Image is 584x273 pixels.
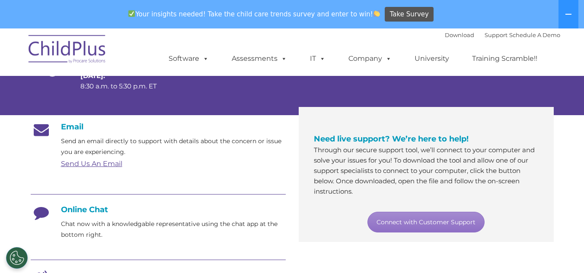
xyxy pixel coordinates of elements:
[6,247,28,269] button: Cookies Settings
[160,50,217,67] a: Software
[373,10,380,17] img: 👏
[485,31,507,38] a: Support
[314,145,539,197] p: Through our secure support tool, we’ll connect to your computer and solve your issues for you! To...
[301,50,334,67] a: IT
[61,160,122,168] a: Send Us An Email
[223,50,296,67] a: Assessments
[31,122,286,132] h4: Email
[24,29,111,72] img: ChildPlus by Procare Solutions
[445,31,474,38] a: Download
[31,205,286,214] h4: Online Chat
[125,6,384,22] span: Your insights needed! Take the child care trends survey and enter to win!
[406,50,458,67] a: University
[385,7,434,22] a: Take Survey
[390,7,429,22] span: Take Survey
[340,50,400,67] a: Company
[61,219,286,240] p: Chat now with a knowledgable representative using the chat app at the bottom right.
[509,31,560,38] a: Schedule A Demo
[463,50,546,67] a: Training Scramble!!
[61,136,286,157] p: Send an email directly to support with details about the concern or issue you are experiencing.
[128,10,135,17] img: ✅
[367,212,485,232] a: Connect with Customer Support
[445,31,560,38] font: |
[314,134,469,144] span: Need live support? We’re here to help!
